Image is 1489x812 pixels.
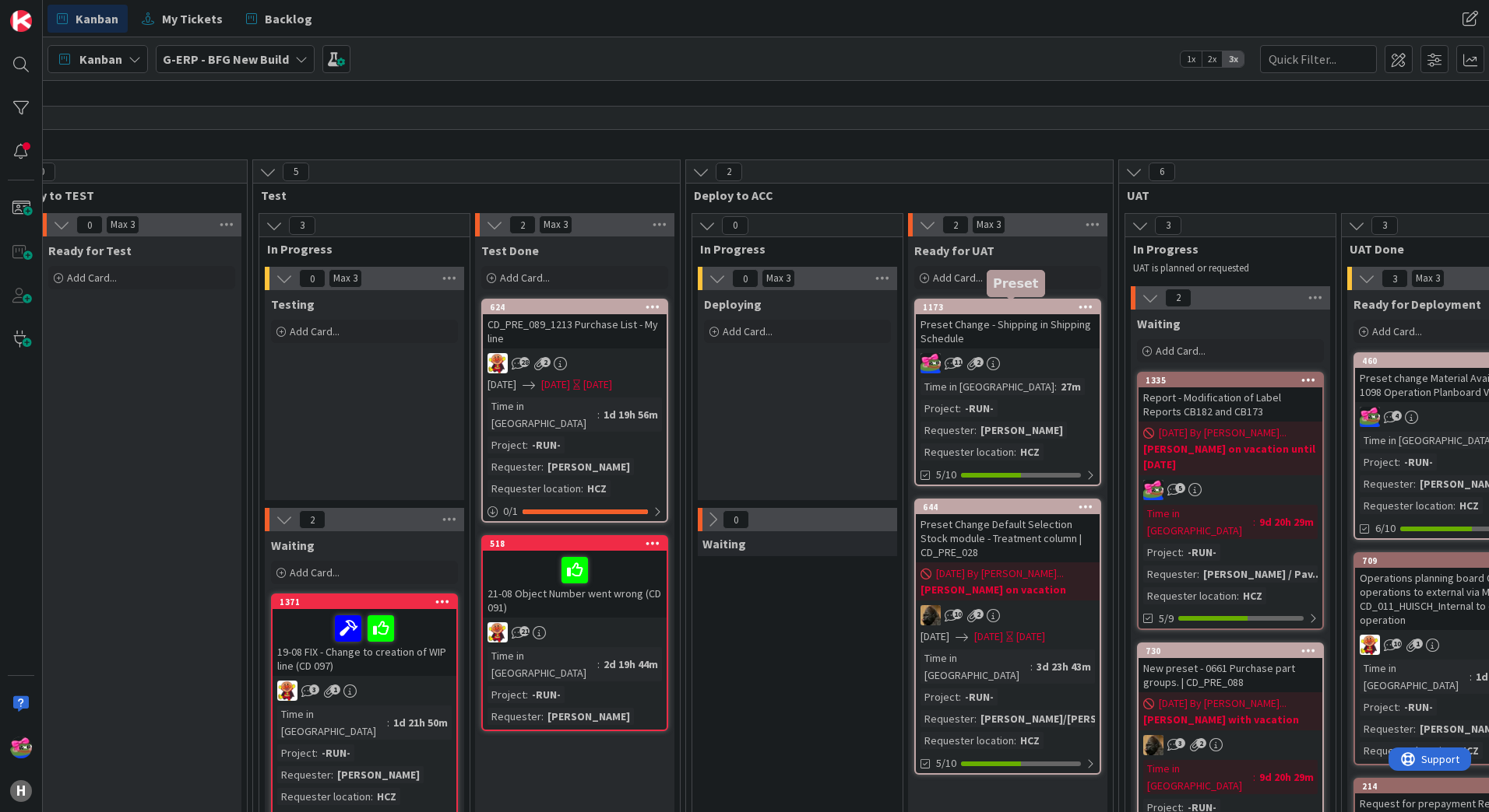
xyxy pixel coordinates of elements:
span: Ready for UAT [914,243,994,258]
div: Project [1360,453,1398,471]
a: 624CD_PRE_089_1213 Purchase List - My lineLC[DATE][DATE][DATE]Time in [GEOGRAPHIC_DATA]:1d 19h 56... [481,299,668,523]
span: : [1453,497,1456,514]
div: 730 [1146,646,1322,656]
div: Project [921,688,959,705]
div: ND [1139,735,1322,755]
div: 9d 20h 29m [1255,768,1318,786]
img: JK [10,737,32,758]
div: 1335 [1146,375,1322,386]
div: HCZ [1016,732,1044,749]
span: 11 [952,357,963,367]
div: -RUN- [961,400,998,417]
div: Requester [1360,475,1413,492]
span: : [371,788,373,805]
b: [PERSON_NAME] with vacation [1143,712,1318,727]
span: 5 [283,163,309,181]
span: : [541,458,544,475]
div: Max 3 [111,221,135,229]
div: Requester location [1360,742,1453,759]
span: In Progress [700,241,883,257]
span: Add Card... [67,271,117,285]
div: Max 3 [544,221,568,229]
span: : [974,422,977,439]
span: 0 / 1 [503,503,518,520]
div: 1173 [916,300,1100,314]
div: Max 3 [1416,275,1440,282]
span: [DATE] By [PERSON_NAME]... [936,565,1064,582]
div: 644 [923,502,1100,513]
span: 2 [716,163,742,181]
div: New preset - 0661 Purchase part groups. | CD_PRE_088 [1139,658,1322,692]
div: [PERSON_NAME] [977,422,1067,439]
div: Requester [1143,565,1197,583]
span: 28 [519,357,530,367]
span: Kanban [79,50,122,68]
span: Add Card... [290,324,340,338]
div: Time in [GEOGRAPHIC_DATA] [488,647,597,681]
span: 0 [723,510,749,529]
div: Requester [277,766,331,783]
a: Kanban [48,5,128,33]
div: 644 [916,500,1100,514]
div: 1173 [923,302,1100,313]
p: UAT is planned or requested [1133,262,1317,275]
span: 2 [942,215,969,234]
span: : [959,688,961,705]
div: Project [1143,544,1181,561]
span: 3 [1155,216,1181,235]
span: 1 [330,684,340,695]
span: : [331,766,333,783]
div: Time in [GEOGRAPHIC_DATA] [1143,760,1253,794]
span: 21 [519,626,530,636]
span: 0 [722,216,748,235]
span: : [597,656,600,673]
div: -RUN- [1400,453,1437,471]
span: : [1054,378,1057,395]
div: 1371 [280,597,456,607]
div: JK [916,353,1100,373]
div: [PERSON_NAME] [544,708,634,725]
span: [DATE] By [PERSON_NAME]... [1159,425,1287,441]
span: : [1030,658,1033,675]
div: Time in [GEOGRAPHIC_DATA] [1360,660,1470,694]
span: 1 [1413,639,1423,649]
span: : [959,400,961,417]
div: 518 [483,537,667,551]
div: 137119-08 FIX - Change to creation of WIP line (CD 097) [273,595,456,676]
div: [DATE] [1016,628,1045,645]
div: Time in [GEOGRAPHIC_DATA] [277,705,387,740]
div: [DATE] [583,376,612,393]
div: 644Preset Change Default Selection Stock module - Treatment column | CD_PRE_028 [916,500,1100,562]
div: Project [1360,698,1398,716]
div: ND [916,605,1100,625]
span: [DATE] [974,628,1003,645]
div: Project [277,744,315,761]
span: : [1453,742,1456,759]
span: In Progress [1133,241,1316,257]
span: : [541,708,544,725]
span: 0 [732,269,759,288]
span: Ready for Deployment [1353,296,1481,312]
div: Max 3 [977,221,1001,229]
div: HCZ [1456,497,1483,514]
div: [PERSON_NAME]/[PERSON_NAME]... [977,710,1163,727]
span: Backlog [265,9,312,28]
span: 2 [299,510,326,529]
span: 3 [1371,216,1398,235]
div: 21-08 Object Number went wrong (CD 091) [483,551,667,618]
div: 624 [483,300,667,314]
div: H [10,780,32,802]
span: Add Card... [500,271,550,285]
img: JK [921,353,941,373]
span: Ready for Test [48,243,132,258]
div: 2d 19h 44m [600,656,662,673]
div: Max 3 [333,275,357,282]
span: Test [261,187,660,203]
span: Support [33,2,71,21]
span: 5/10 [936,755,956,772]
span: : [1197,565,1199,583]
div: HCZ [373,788,400,805]
div: 1335Report - Modification of Label Reports CB182 and CB173 [1139,373,1322,422]
span: 5/9 [1159,611,1174,627]
span: 6/10 [1375,520,1396,537]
